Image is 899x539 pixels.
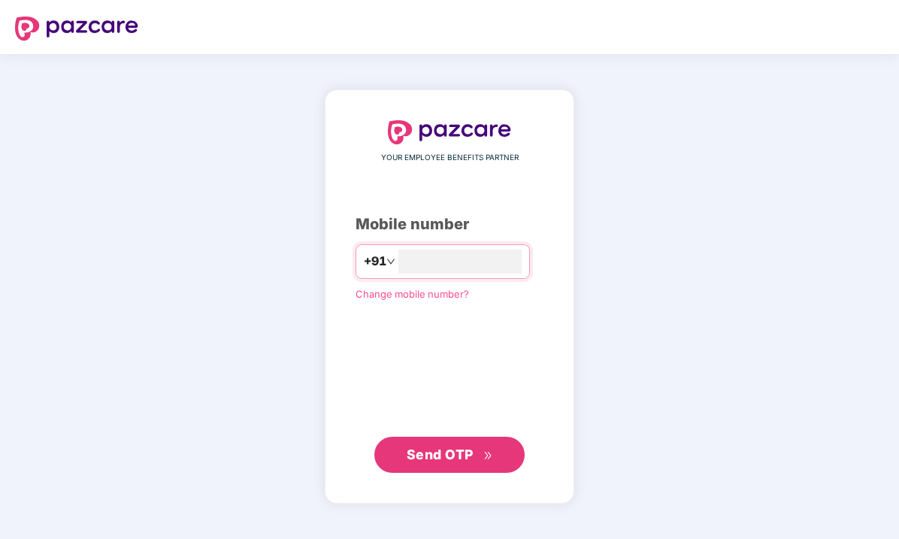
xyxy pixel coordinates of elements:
[364,252,386,271] span: +91
[356,288,469,300] a: Change mobile number?
[381,152,519,164] span: YOUR EMPLOYEE BENEFITS PARTNER
[407,447,474,462] span: Send OTP
[483,451,493,461] span: double-right
[374,437,525,473] button: Send OTPdouble-right
[386,257,395,266] span: down
[15,17,138,41] img: logo
[388,120,511,144] img: logo
[356,213,543,236] div: Mobile number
